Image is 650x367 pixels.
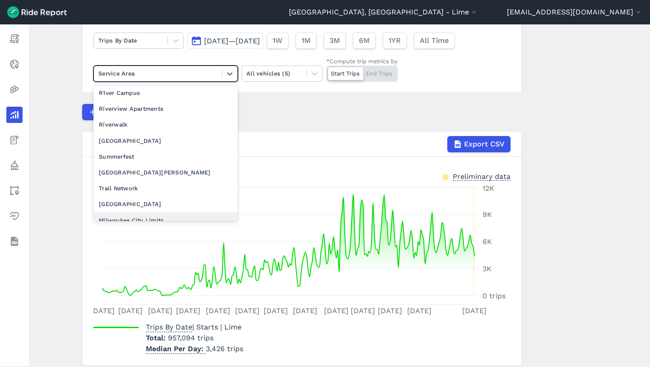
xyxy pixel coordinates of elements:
[326,57,398,66] div: *Compute trip metrics by
[273,35,283,46] span: 1W
[176,306,200,315] tspan: [DATE]
[93,85,238,101] div: R1ver Campus
[146,342,206,354] span: Median Per Day
[93,180,238,196] div: Trail Network
[6,81,23,98] a: Heatmaps
[93,149,238,165] div: Summerfest
[483,264,492,273] tspan: 3K
[93,133,238,149] div: [GEOGRAPHIC_DATA]
[6,31,23,47] a: Report
[330,35,340,46] span: 3M
[168,334,214,342] span: 957,094 trips
[6,107,23,123] a: Analyze
[324,306,348,315] tspan: [DATE]
[93,117,238,132] div: Riverwalk
[267,33,288,49] button: 1W
[483,237,492,246] tspan: 6K
[93,196,238,212] div: [GEOGRAPHIC_DATA]
[264,306,288,315] tspan: [DATE]
[93,136,511,152] div: Trips By Date | Starts | Lime
[187,33,263,49] button: [DATE]—[DATE]
[453,171,511,181] div: Preliminary data
[148,306,172,315] tspan: [DATE]
[6,132,23,148] a: Fees
[93,212,238,228] div: Milwaukee City Limits
[296,33,316,49] button: 1M
[235,306,260,315] tspan: [DATE]
[206,306,230,315] tspan: [DATE]
[6,183,23,199] a: Areas
[351,306,375,315] tspan: [DATE]
[146,343,243,354] p: 3,426 trips
[464,139,505,150] span: Export CSV
[293,306,317,315] tspan: [DATE]
[483,210,492,219] tspan: 9K
[90,306,115,315] tspan: [DATE]
[6,208,23,224] a: Health
[407,306,432,315] tspan: [DATE]
[353,33,376,49] button: 6M
[483,292,506,300] tspan: 0 trips
[7,6,67,18] img: Ride Report
[118,306,143,315] tspan: [DATE]
[146,334,168,342] span: Total
[414,33,455,49] button: All Time
[462,306,487,315] tspan: [DATE]
[6,56,23,72] a: Realtime
[302,35,311,46] span: 1M
[146,320,192,332] span: Trips By Date
[483,184,494,193] tspan: 12K
[324,33,346,49] button: 3M
[389,35,401,46] span: 1YR
[93,165,238,180] div: [GEOGRAPHIC_DATA][PERSON_NAME]
[383,33,407,49] button: 1YR
[289,7,478,18] button: [GEOGRAPHIC_DATA], [GEOGRAPHIC_DATA] - Lime
[146,323,241,331] span: | Starts | Lime
[204,37,260,45] span: [DATE]—[DATE]
[447,136,511,152] button: Export CSV
[93,101,238,117] div: Riverview Apartments
[6,157,23,174] a: Policy
[82,104,165,120] button: Compare Metrics
[6,233,23,249] a: Datasets
[507,7,643,18] button: [EMAIL_ADDRESS][DOMAIN_NAME]
[378,306,402,315] tspan: [DATE]
[359,35,370,46] span: 6M
[420,35,449,46] span: All Time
